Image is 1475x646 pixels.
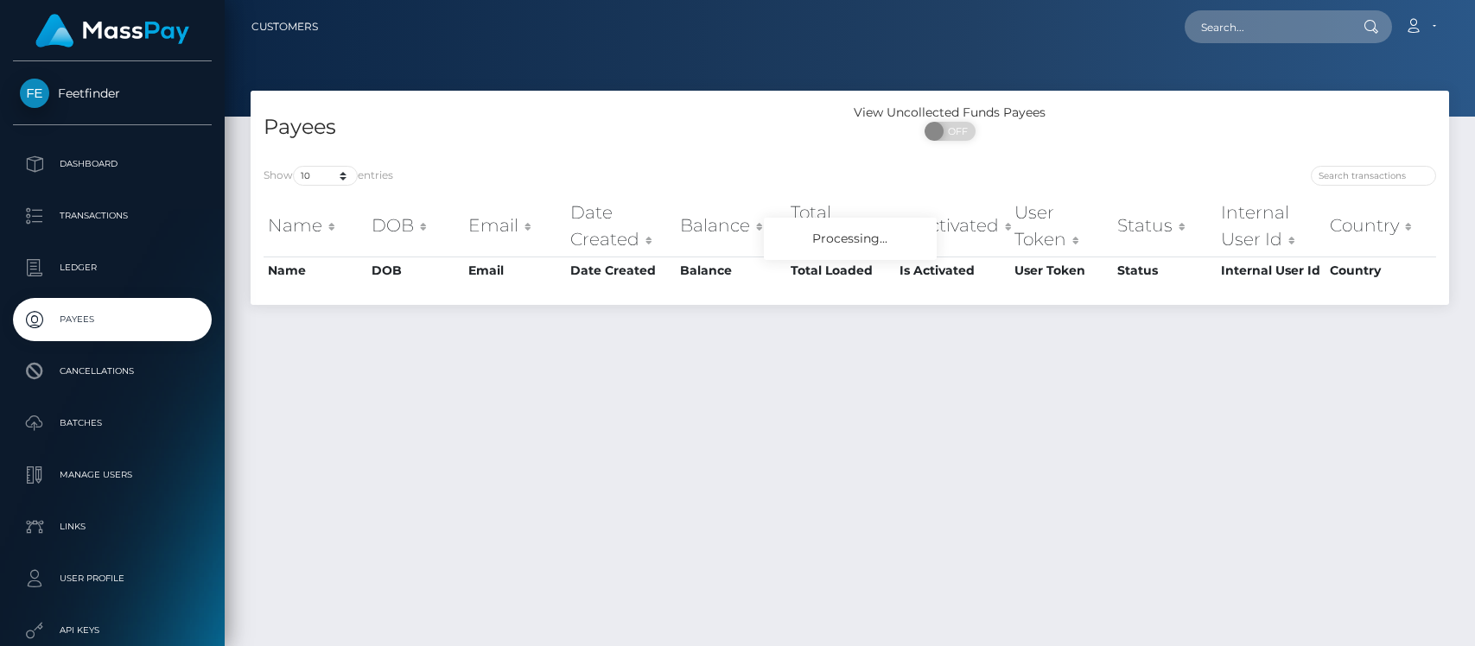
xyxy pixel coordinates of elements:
[20,462,205,488] p: Manage Users
[1113,195,1217,256] th: Status
[293,166,358,186] select: Showentries
[13,402,212,445] a: Batches
[20,617,205,643] p: API Keys
[1185,10,1347,43] input: Search...
[20,566,205,592] p: User Profile
[895,256,1011,284] th: Is Activated
[367,195,465,256] th: DOB
[1010,256,1112,284] th: User Token
[20,358,205,384] p: Cancellations
[786,195,895,256] th: Total Loaded
[676,195,786,256] th: Balance
[850,104,1050,122] div: View Uncollected Funds Payees
[13,505,212,548] a: Links
[1010,195,1112,256] th: User Token
[20,514,205,540] p: Links
[1113,256,1217,284] th: Status
[13,246,212,289] a: Ledger
[895,195,1011,256] th: Is Activated
[251,9,318,45] a: Customers
[20,151,205,177] p: Dashboard
[934,122,977,141] span: OFF
[264,195,367,256] th: Name
[786,256,895,284] th: Total Loaded
[264,112,837,142] h4: Payees
[566,195,676,256] th: Date Created
[35,14,189,47] img: MassPay Logo
[264,166,393,186] label: Show entries
[1217,195,1326,256] th: Internal User Id
[464,195,565,256] th: Email
[764,218,937,260] div: Processing...
[676,256,786,284] th: Balance
[13,85,212,101] span: Feetfinder
[264,256,367,284] th: Name
[20,410,205,436] p: Batches
[20,255,205,281] p: Ledger
[20,203,205,229] p: Transactions
[1217,256,1326,284] th: Internal User Id
[13,298,212,341] a: Payees
[13,557,212,600] a: User Profile
[367,256,465,284] th: DOB
[13,350,212,393] a: Cancellations
[566,256,676,284] th: Date Created
[13,142,212,186] a: Dashboard
[20,79,49,108] img: Feetfinder
[1311,166,1436,186] input: Search transactions
[13,194,212,237] a: Transactions
[13,453,212,497] a: Manage Users
[1326,256,1436,284] th: Country
[1326,195,1436,256] th: Country
[464,256,565,284] th: Email
[20,307,205,332] p: Payees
